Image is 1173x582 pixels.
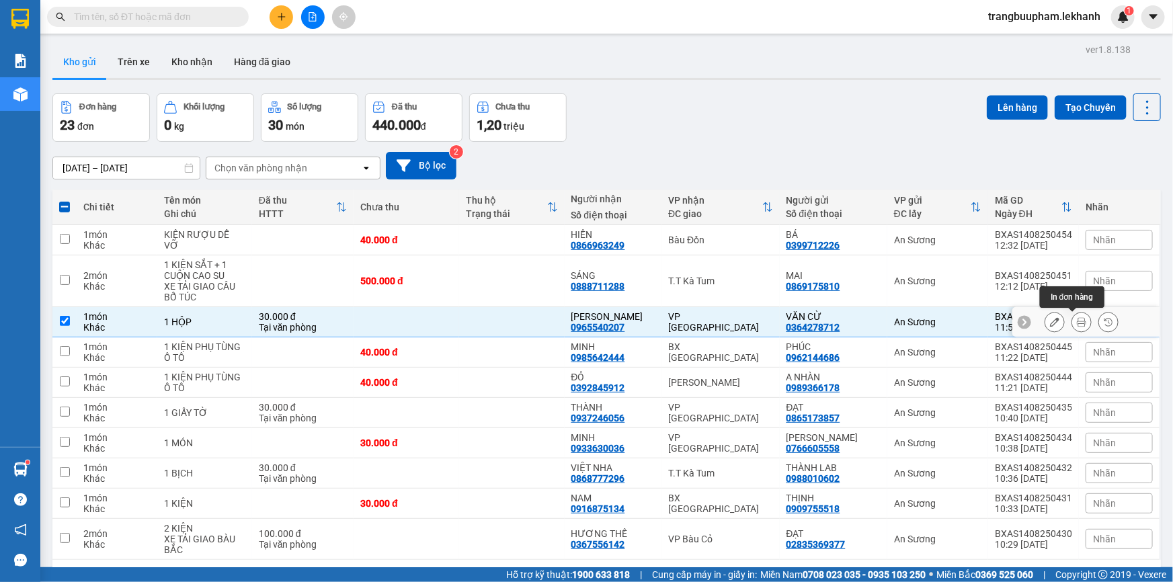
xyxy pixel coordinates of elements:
[1093,377,1116,388] span: Nhãn
[259,311,347,322] div: 30.000 đ
[786,229,881,240] div: BÁ
[259,208,336,219] div: HTTT
[13,54,28,68] img: solution-icon
[52,46,107,78] button: Kho gửi
[83,322,151,333] div: Khác
[360,377,452,388] div: 40.000 đ
[164,498,245,509] div: 1 KIỆN
[1147,11,1160,23] span: caret-down
[164,523,245,534] div: 2 KIỆN
[668,195,762,206] div: VP nhận
[11,97,237,131] div: Tên hàng: KIỆN RƯỢU DỄ VỠ ( : 1 )
[56,12,65,22] span: search
[995,322,1072,333] div: 11:57 [DATE]
[786,493,881,503] div: THỊNH
[164,372,245,393] div: 1 KIỆN PHỤ TÙNG Ô TÔ
[760,567,926,582] span: Miền Nam
[894,347,981,358] div: An Sương
[360,276,452,286] div: 500.000 đ
[995,281,1072,292] div: 12:12 [DATE]
[164,468,245,479] div: 1 BỊCH
[894,407,981,418] div: An Sương
[83,503,151,514] div: Khác
[184,102,225,112] div: Khối lượng
[128,44,237,63] div: 0866963249
[786,281,840,292] div: 0869175810
[506,567,630,582] span: Hỗ trợ kỹ thuật:
[995,443,1072,454] div: 10:38 [DATE]
[571,473,625,484] div: 0868777296
[1043,567,1045,582] span: |
[392,102,417,112] div: Đã thu
[360,498,452,509] div: 30.000 đ
[995,432,1072,443] div: BXAS1408250434
[83,539,151,550] div: Khác
[128,28,237,44] div: HIỀN
[786,372,881,382] div: A NHÀN
[786,462,881,473] div: THÀNH LAB
[259,402,347,413] div: 30.000 đ
[164,229,245,251] div: KIỆN RƯỢU DỄ VỠ
[995,352,1072,363] div: 11:22 [DATE]
[164,208,245,219] div: Ghi chú
[668,208,762,219] div: ĐC giao
[164,534,245,555] div: XE TẢI GIAO BÀU BẮC
[995,341,1072,352] div: BXAS1408250445
[786,240,840,251] div: 0399712226
[1086,202,1153,212] div: Nhãn
[52,93,150,142] button: Đơn hàng23đơn
[308,12,317,22] span: file-add
[571,432,655,443] div: MINH
[386,152,456,179] button: Bộ lọc
[164,438,245,448] div: 1 MÓN
[1040,286,1104,308] div: In đơn hàng
[77,121,94,132] span: đơn
[13,87,28,101] img: warehouse-icon
[11,11,119,28] div: An Sương
[83,202,151,212] div: Chi tiết
[268,117,283,133] span: 30
[83,229,151,240] div: 1 món
[894,208,971,219] div: ĐC lấy
[995,229,1072,240] div: BXAS1408250454
[786,311,881,322] div: VĂN CỪ
[668,235,772,245] div: Bàu Đồn
[786,473,840,484] div: 0988010602
[668,468,772,479] div: T.T Kà Tum
[1125,6,1134,15] sup: 1
[668,432,772,454] div: VP [GEOGRAPHIC_DATA]
[995,539,1072,550] div: 10:29 [DATE]
[164,341,245,363] div: 1 KIỆN PHỤ TÙNG Ô TÔ
[995,493,1072,503] div: BXAS1408250431
[157,93,254,142] button: Khối lượng0kg
[571,281,625,292] div: 0888711288
[477,117,501,133] span: 1,20
[14,524,27,536] span: notification
[668,402,772,423] div: VP [GEOGRAPHIC_DATA]
[259,462,347,473] div: 30.000 đ
[53,157,200,179] input: Select a date range.
[261,93,358,142] button: Số lượng30món
[894,438,981,448] div: An Sương
[1086,42,1131,57] div: ver 1.8.138
[894,468,981,479] div: An Sương
[786,322,840,333] div: 0364278712
[128,11,237,28] div: Bàu Đồn
[83,493,151,503] div: 1 món
[126,74,145,88] span: CC :
[995,413,1072,423] div: 10:40 [DATE]
[894,276,981,286] div: An Sương
[668,534,772,544] div: VP Bàu Cỏ
[995,240,1072,251] div: 12:32 [DATE]
[571,322,625,333] div: 0965540207
[270,5,293,29] button: plus
[571,413,625,423] div: 0937246056
[977,8,1111,25] span: trangbuupham.lekhanh
[571,402,655,413] div: THÀNH
[14,554,27,567] span: message
[786,195,881,206] div: Người gửi
[1117,11,1129,23] img: icon-new-feature
[459,190,565,225] th: Toggle SortBy
[995,372,1072,382] div: BXAS1408250444
[164,407,245,418] div: 1 GIẤY TỜ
